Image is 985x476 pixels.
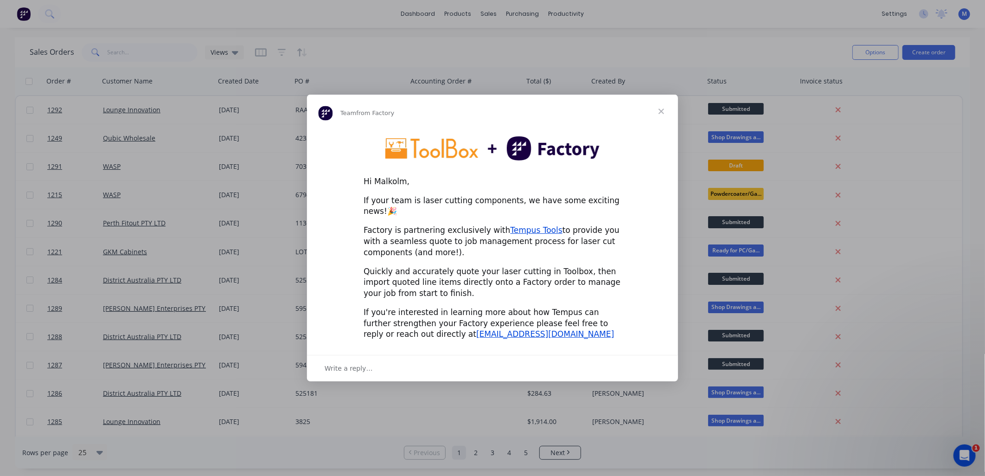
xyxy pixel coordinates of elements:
a: [EMAIL_ADDRESS][DOMAIN_NAME] [476,329,614,339]
span: Team [340,109,356,116]
div: Factory is partnering exclusively with to provide you with a seamless quote to job management pro... [364,225,621,258]
div: Open conversation and reply [307,355,678,381]
span: from Factory [356,109,394,116]
span: Close [645,95,678,128]
div: If your team is laser cutting components, we have some exciting news!🎉 [364,195,621,218]
span: Write a reply… [325,362,373,374]
div: If you're interested in learning more about how Tempus can further strengthen your Factory experi... [364,307,621,340]
div: Hi Malkolm, [364,176,621,187]
a: Tempus Tools [511,225,563,235]
div: Quickly and accurately quote your laser cutting in Toolbox, then import quoted line items directl... [364,266,621,299]
img: Profile image for Team [318,106,333,121]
